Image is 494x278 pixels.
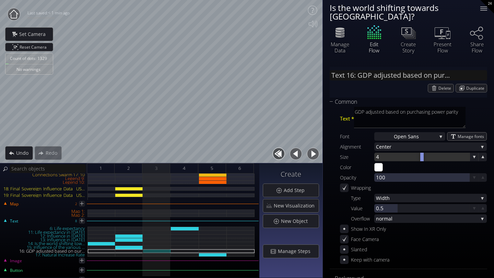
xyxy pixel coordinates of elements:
[99,164,102,173] span: 1
[351,255,389,264] div: Keep with camera
[340,194,374,202] div: Type
[394,132,416,141] span: Open San
[340,153,374,161] div: Size
[75,217,77,225] div: 8
[1,238,87,242] div: 13: Influence in [DATE]
[10,258,22,264] span: Image
[351,245,367,254] div: Slanted
[273,202,319,209] span: New Visualization
[382,214,478,223] span: rmal
[458,132,486,140] span: Manage fonts
[20,43,49,51] span: Reset Camera
[466,84,487,92] span: Duplicate
[211,164,213,173] span: 5
[19,31,50,38] span: Set Camera
[340,132,374,141] div: Font
[155,164,157,173] span: 3
[1,234,87,238] div: 12: Influence in [DATE]
[1,242,87,245] div: 14: Is the world shifting tow...
[1,213,87,217] div: Map 2:
[1,177,87,180] div: Legend 9:
[340,114,354,123] span: Text *
[396,41,420,53] div: Create Story
[351,235,379,243] div: Face Camera
[1,227,87,230] div: 6: Life expectancy
[351,184,371,192] div: Wrapping
[1,173,87,177] div: Connections Swarm 17: 10
[328,41,352,53] div: Manage Data
[1,180,87,184] div: Legend 10:
[10,164,86,173] input: Search objects
[238,164,241,173] span: 6
[431,41,455,53] div: Present Flow
[376,142,382,151] span: Ce
[10,201,19,207] span: Map
[281,218,312,225] span: New Object
[278,248,315,255] span: Manage Steps
[1,230,87,234] div: 11: Life expectancy in [DATE]
[340,204,374,213] div: Value
[1,253,87,257] div: 17: Natural Increase Rate
[10,267,23,274] span: Button
[438,84,454,92] span: Delete
[340,173,374,182] div: Opacity
[330,98,479,106] div: Common
[376,214,382,223] span: no
[1,245,87,249] div: 15: Influence of the various ...
[340,214,374,223] div: Overflow
[340,142,374,151] div: Alignment
[5,146,33,160] div: Undo action
[283,187,309,194] span: Add Step
[1,193,87,197] div: 19: Final_Sovereign_Influence_Data__USA_Fixed_.csv
[127,164,130,173] span: 2
[382,142,478,151] span: nter
[330,3,472,21] div: Is the world shifting towards [GEOGRAPHIC_DATA]?
[351,225,386,233] div: Show In XR Only
[1,187,87,191] div: 18: Final_Sovereign_Influence_Data__USA_Fixed_.csv
[183,164,185,173] span: 4
[465,41,489,53] div: Share Flow
[416,132,419,141] span: s
[1,249,87,253] div: 16: GDP adjusted based on pur...
[75,200,77,208] div: 2
[263,170,319,178] h3: Create
[16,150,33,156] span: Undo
[1,210,87,213] div: Map 1:
[10,218,18,224] span: Text
[376,194,478,202] span: Width
[340,163,374,172] div: Color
